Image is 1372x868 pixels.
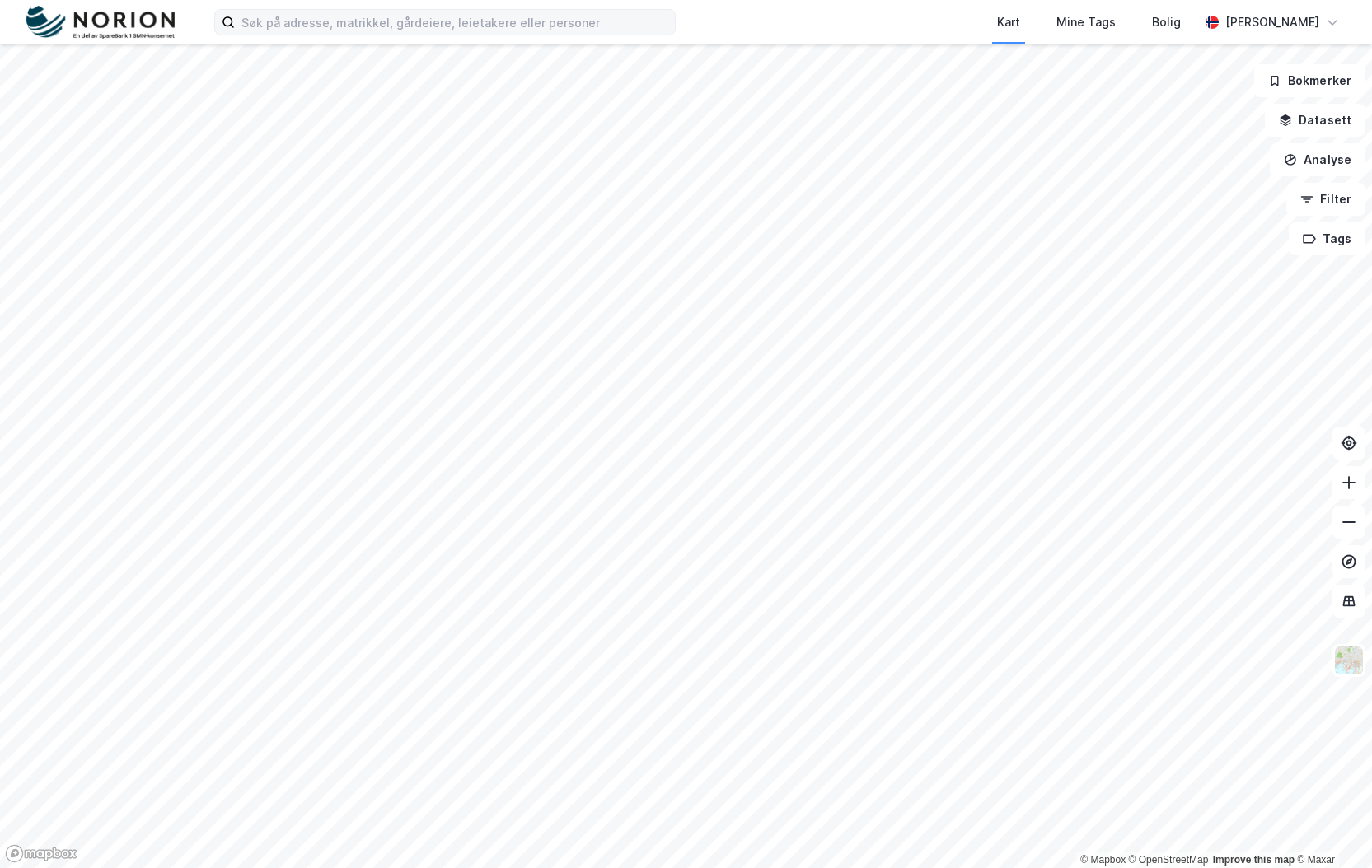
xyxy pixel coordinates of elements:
[235,10,675,35] input: Søk på adresse, matrikkel, gårdeiere, leietakere eller personer
[1152,12,1181,32] div: Bolig
[1290,789,1372,868] div: Kontrollprogram for chat
[1056,12,1116,32] div: Mine Tags
[997,12,1020,32] div: Kart
[1290,789,1372,868] iframe: Chat Widget
[26,6,175,40] img: norion-logo.80e7a08dc31c2e691866.png
[1225,12,1319,32] div: [PERSON_NAME]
